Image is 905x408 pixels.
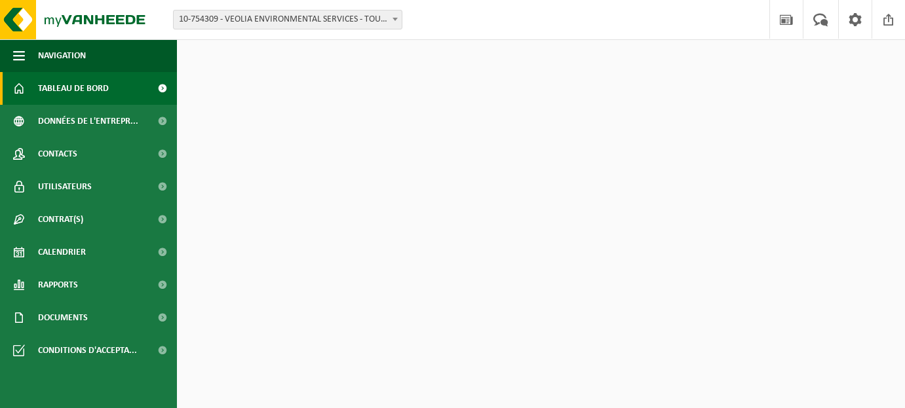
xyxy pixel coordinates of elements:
span: Conditions d'accepta... [38,334,137,367]
span: 10-754309 - VEOLIA ENVIRONMENTAL SERVICES - TOURNEÉ CAMION ALIMENTAIRE - 5140 SOMBREFFE, RUE DE L... [174,10,402,29]
span: Données de l'entrepr... [38,105,138,138]
span: Calendrier [38,236,86,269]
span: Tableau de bord [38,72,109,105]
span: Contrat(s) [38,203,83,236]
span: Contacts [38,138,77,170]
span: Rapports [38,269,78,301]
span: Documents [38,301,88,334]
span: Utilisateurs [38,170,92,203]
span: Navigation [38,39,86,72]
span: 10-754309 - VEOLIA ENVIRONMENTAL SERVICES - TOURNEÉ CAMION ALIMENTAIRE - 5140 SOMBREFFE, RUE DE L... [173,10,402,29]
